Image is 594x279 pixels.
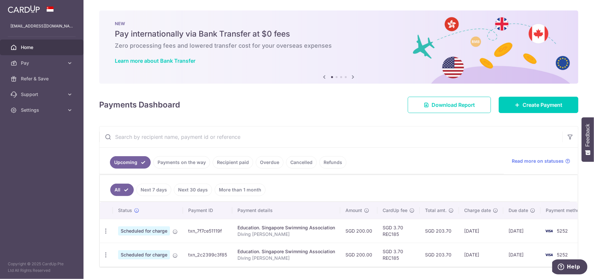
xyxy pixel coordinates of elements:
span: 5252 [557,228,568,234]
td: txn_7f7ce51119f [183,219,232,243]
span: Amount [345,207,362,214]
span: Charge date [464,207,491,214]
a: More than 1 month [215,184,266,196]
button: Feedback - Show survey [582,117,594,162]
td: SGD 203.70 [420,219,459,243]
p: Diving [PERSON_NAME] [237,255,335,261]
span: Scheduled for charge [118,226,170,236]
input: Search by recipient name, payment id or reference [99,126,562,147]
span: CardUp fee [383,207,407,214]
span: Download Report [432,101,475,109]
p: NEW [115,21,563,26]
span: Settings [21,107,64,113]
span: Home [21,44,64,51]
td: [DATE] [503,219,541,243]
p: Diving [PERSON_NAME] [237,231,335,238]
a: Recipient paid [213,156,253,169]
div: Education. Singapore Swimming Association [237,248,335,255]
a: Read more on statuses [512,158,570,164]
span: Due date [509,207,528,214]
td: SGD 3.70 REC185 [377,219,420,243]
span: Read more on statuses [512,158,564,164]
td: [DATE] [459,219,503,243]
a: Create Payment [499,97,578,113]
span: Total amt. [425,207,447,214]
a: All [110,184,134,196]
a: Refunds [319,156,346,169]
span: Support [21,91,64,98]
a: Download Report [408,97,491,113]
td: SGD 203.70 [420,243,459,267]
div: Education. Singapore Swimming Association [237,224,335,231]
td: SGD 3.70 REC185 [377,243,420,267]
th: Payment ID [183,202,232,219]
p: [EMAIL_ADDRESS][DOMAIN_NAME] [10,23,73,29]
img: Bank transfer banner [99,10,578,84]
a: Next 7 days [136,184,171,196]
h6: Zero processing fees and lowered transfer cost for your overseas expenses [115,42,563,50]
a: Learn more about Bank Transfer [115,57,195,64]
a: Upcoming [110,156,151,169]
iframe: Opens a widget where you can find more information [552,259,587,276]
h5: Pay internationally via Bank Transfer at $0 fees [115,29,563,39]
td: [DATE] [459,243,503,267]
span: Status [118,207,132,214]
a: Next 30 days [174,184,212,196]
td: SGD 200.00 [340,243,377,267]
span: Scheduled for charge [118,250,170,259]
th: Payment method [541,202,590,219]
img: Bank Card [542,227,556,235]
a: Overdue [256,156,283,169]
img: Bank Card [542,251,556,259]
td: [DATE] [503,243,541,267]
span: Refer & Save [21,75,64,82]
span: Feedback [585,124,591,147]
span: Create Payment [523,101,562,109]
span: Pay [21,60,64,66]
span: 5252 [557,252,568,257]
td: SGD 200.00 [340,219,377,243]
h4: Payments Dashboard [99,99,180,111]
a: Cancelled [286,156,317,169]
a: Payments on the way [153,156,210,169]
img: CardUp [8,5,40,13]
th: Payment details [232,202,340,219]
td: txn_2c2399c3f85 [183,243,232,267]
